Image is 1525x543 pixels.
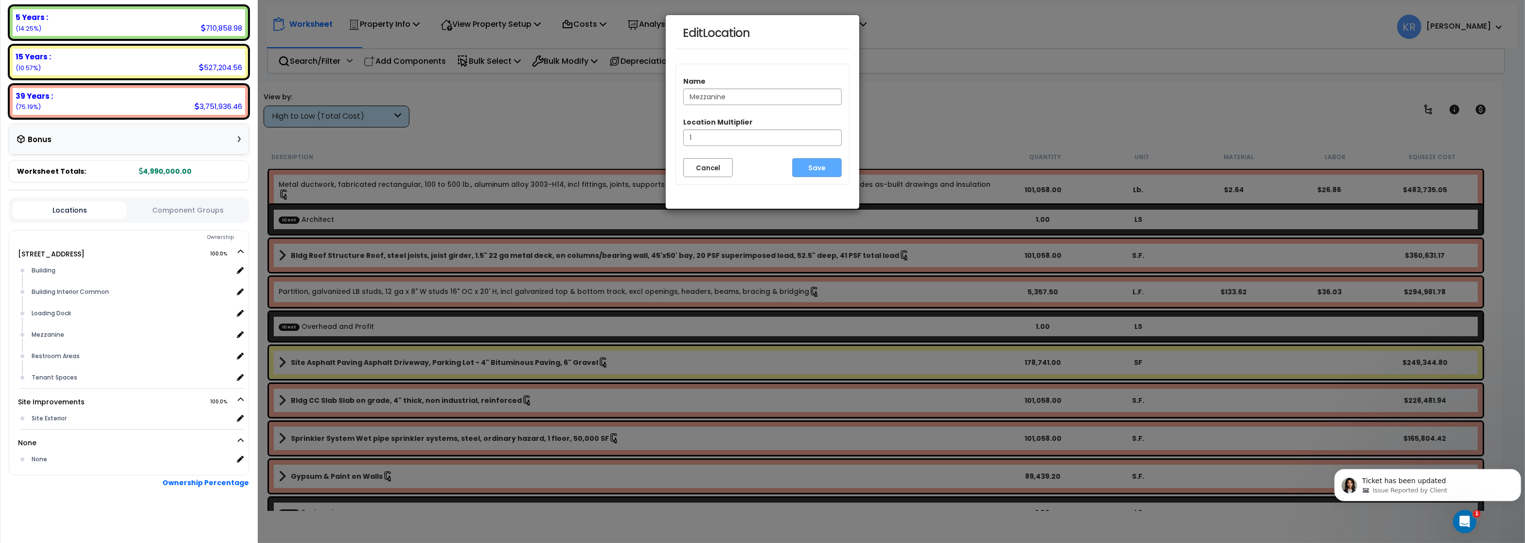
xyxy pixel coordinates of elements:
small: 75.18910738674802% [16,103,41,111]
label: Location Multiplier [683,117,753,127]
div: Ownership [29,232,248,243]
div: Restroom Areas [29,350,233,362]
span: Worksheet Totals: [17,166,86,176]
b: 4,990,000.00 [139,166,192,176]
button: Component Groups [131,205,245,216]
small: 14.245670959753904% [16,24,41,33]
div: Mezzanine [29,329,233,341]
iframe: Intercom live chat [1453,510,1476,533]
label: Name [683,76,706,86]
div: Loading Dock [29,308,233,319]
div: Site Exterior [29,413,233,424]
b: 15 Years : [16,52,51,62]
b: Ownership Percentage [162,478,249,488]
input: Enter multiplier [683,129,842,146]
div: None [29,453,233,465]
b: 39 Years : [16,91,53,101]
span: 100.0% [210,248,236,260]
button: Save [792,158,842,177]
a: [STREET_ADDRESS] [18,249,85,259]
b: 5 Years : [16,12,48,22]
iframe: Intercom notifications message [1330,449,1525,517]
div: 710,858.98 [201,23,242,33]
h4: Edit Location [683,25,842,41]
div: Tenant Spaces [29,372,233,383]
div: Building [29,265,233,276]
button: Cancel [683,158,733,177]
h3: Bonus [28,136,52,144]
input: Enter name [683,89,842,105]
div: Building Interior Common [29,286,233,298]
div: 527,204.56 [199,62,242,72]
small: 10.56522165349808% [16,64,41,72]
a: Site Improvements [18,397,85,407]
button: Locations [13,201,126,219]
span: 1 [1473,510,1481,518]
span: 100.0% [210,396,236,408]
a: None [18,438,36,448]
div: 3,751,936.46 [195,101,242,111]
